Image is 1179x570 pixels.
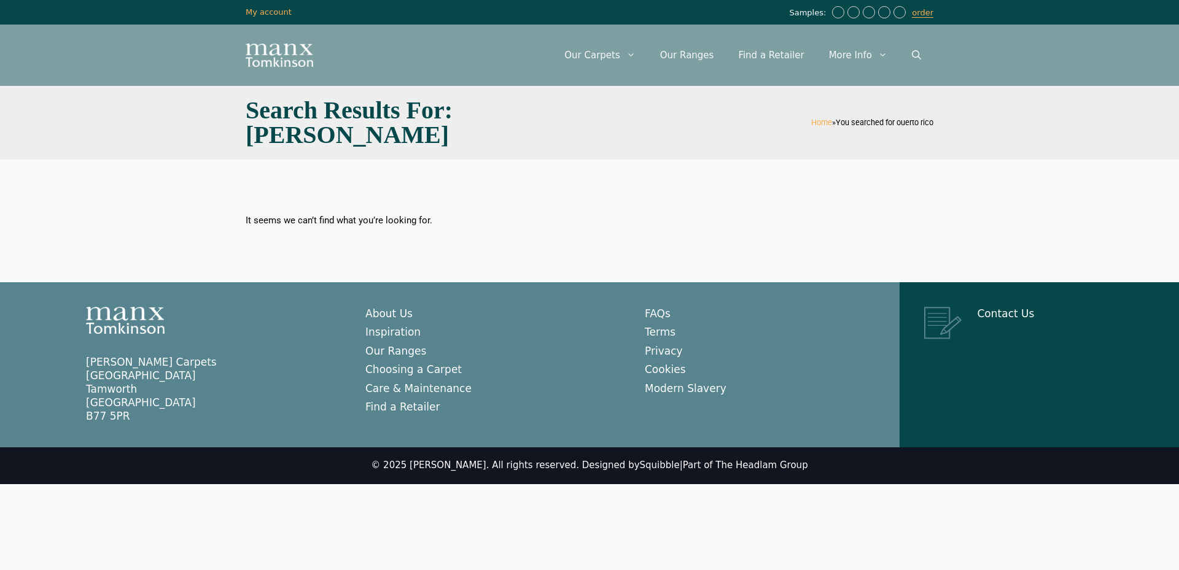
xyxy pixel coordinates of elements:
a: Our Carpets [552,37,648,74]
a: Squibble [640,460,680,471]
a: More Info [817,37,900,74]
a: FAQs [645,307,671,320]
span: » [811,118,933,127]
a: Open Search Bar [900,37,933,74]
a: Cookies [645,363,686,376]
p: [PERSON_NAME] Carpets [GEOGRAPHIC_DATA] Tamworth [GEOGRAPHIC_DATA] B77 5PR [86,355,341,423]
a: Modern Slavery [645,382,726,395]
div: It seems we can’t find what you’re looking for. [246,215,580,227]
a: Our Ranges [648,37,726,74]
nav: Primary [552,37,933,74]
div: © 2025 [PERSON_NAME]. All rights reserved. Designed by | [371,460,807,472]
a: Contact Us [978,307,1035,320]
a: Part of The Headlam Group [683,460,808,471]
span: Samples: [789,8,829,18]
a: Our Ranges [365,345,426,357]
a: Privacy [645,345,683,357]
img: Manx Tomkinson Logo [86,307,165,334]
a: Terms [645,326,675,338]
a: order [912,8,933,18]
a: Choosing a Carpet [365,363,462,376]
h1: Search Results for: [PERSON_NAME] [246,98,583,147]
span: You searched for ouerto rico [836,118,933,127]
a: Home [811,118,832,127]
a: Find a Retailer [726,37,816,74]
a: About Us [365,307,413,320]
a: Inspiration [365,326,421,338]
img: Manx Tomkinson [246,44,313,67]
a: Care & Maintenance [365,382,472,395]
a: Find a Retailer [365,401,440,413]
a: My account [246,7,292,17]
